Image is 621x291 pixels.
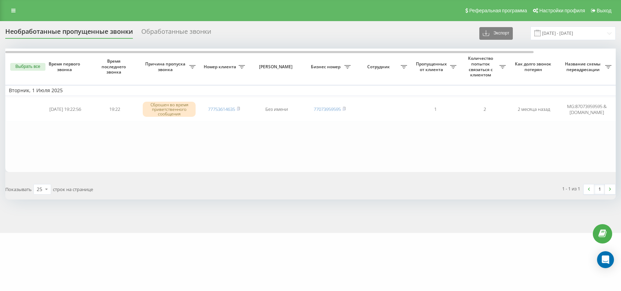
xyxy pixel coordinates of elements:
[597,251,614,268] div: Open Intercom Messenger
[479,27,513,40] button: Экспорт
[509,97,559,121] td: 2 месяца назад
[37,186,42,193] div: 25
[41,97,90,121] td: [DATE] 19:22:56
[5,186,32,192] span: Показывать
[463,56,499,77] span: Количество попыток связаться с клиентом
[10,63,45,71] button: Выбрать все
[539,8,585,13] span: Настройки профиля
[562,61,605,72] span: Название схемы переадресации
[5,28,133,39] div: Необработанные пропущенные звонки
[460,97,509,121] td: 2
[203,64,239,70] span: Номер клиента
[143,102,196,117] div: Сброшен во время приветственного сообщения
[411,97,460,121] td: 1
[559,97,615,121] td: MG:87073959595 & [DOMAIN_NAME]
[254,64,299,70] span: [PERSON_NAME]
[515,61,553,72] span: Как долго звонок потерян
[314,106,341,112] a: 77073959595
[597,8,611,13] span: Выход
[208,106,235,112] a: 77753614635
[594,184,605,194] a: 1
[96,58,134,75] span: Время последнего звонка
[143,61,189,72] span: Причина пропуска звонка
[308,64,344,70] span: Бизнес номер
[53,186,93,192] span: строк на странице
[562,185,580,192] div: 1 - 1 из 1
[46,61,84,72] span: Время первого звонка
[248,97,305,121] td: Без имени
[141,28,211,39] div: Обработанные звонки
[469,8,527,13] span: Реферальная программа
[414,61,450,72] span: Пропущенных от клиента
[90,97,139,121] td: 19:22
[358,64,401,70] span: Сотрудник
